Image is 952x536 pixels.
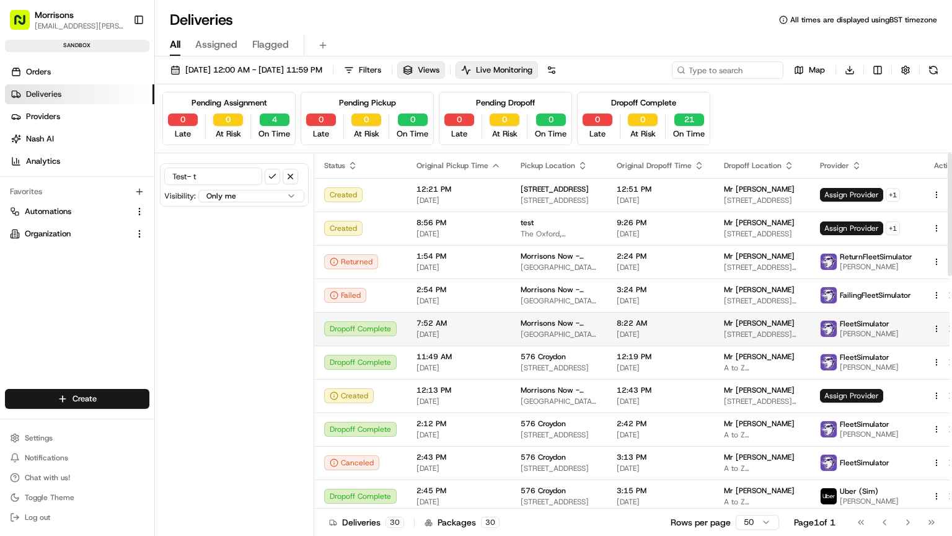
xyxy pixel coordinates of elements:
span: [PERSON_NAME] [840,429,899,439]
span: [DATE] [416,229,501,239]
button: Start new chat [211,122,226,137]
span: [PERSON_NAME] [840,329,899,339]
a: Analytics [5,151,154,171]
div: Pending Pickup [339,97,396,109]
span: Create [73,393,97,404]
span: [STREET_ADDRESS] [521,463,597,473]
span: 2:12 PM [416,419,501,429]
div: We're available if you need us! [42,131,157,141]
a: Nash AI [5,129,154,149]
span: All times are displayed using BST timezone [790,15,937,25]
span: [STREET_ADDRESS] [724,229,800,239]
span: [STREET_ADDRESS] [521,195,597,205]
span: [STREET_ADDRESS] [521,184,589,194]
button: 0 [444,114,474,126]
button: Map [788,61,831,79]
a: 💻API Documentation [100,175,204,197]
span: [DATE] [416,329,501,339]
span: [DATE] [617,329,704,339]
input: New View [164,167,262,185]
span: 8:56 PM [416,218,501,228]
div: Pending Pickup0Late0At Risk0On Time [301,92,434,145]
div: Canceled [324,455,379,470]
button: Settings [5,429,149,447]
span: Morrisons Now - Caerphilly [521,318,597,328]
span: 576 Croydon [521,419,566,429]
span: Late [313,128,329,140]
img: FleetSimulator.png [821,354,837,370]
span: Live Monitoring [476,65,532,76]
span: [DATE] [617,262,704,272]
button: [DATE] 12:00 AM - [DATE] 11:59 PM [165,61,328,79]
button: 0 [351,114,381,126]
span: [DATE] [416,296,501,306]
span: Notifications [25,453,68,463]
p: Rows per page [671,516,731,529]
button: Organization [5,224,149,244]
button: 0 [168,114,198,126]
span: At Risk [354,128,379,140]
span: On Time [535,128,566,140]
span: Deliveries [26,89,61,100]
span: [GEOGRAPHIC_DATA], [GEOGRAPHIC_DATA] CF83, [GEOGRAPHIC_DATA] [521,296,597,306]
div: Favorites [5,182,149,202]
span: 2:45 PM [416,486,501,496]
span: Mr [PERSON_NAME] [724,218,795,228]
button: Created [324,388,374,403]
span: At Risk [630,128,656,140]
span: [GEOGRAPHIC_DATA], [GEOGRAPHIC_DATA] CF83, [GEOGRAPHIC_DATA] [521,329,597,339]
button: Morrisons[EMAIL_ADDRESS][PERSON_NAME][DOMAIN_NAME] [5,5,128,35]
a: 📗Knowledge Base [7,175,100,197]
button: 0 [213,114,243,126]
div: Dropoff Complete [611,97,676,109]
span: Pylon [123,210,150,220]
img: FleetSimulator.png [821,321,837,337]
span: [STREET_ADDRESS] [724,195,800,205]
span: 2:43 PM [416,452,501,462]
span: 1:54 PM [416,251,501,261]
span: 3:24 PM [617,285,704,295]
span: Mr [PERSON_NAME] [724,385,795,395]
span: ReturnFleetSimulator [840,252,912,262]
a: Providers [5,107,154,127]
div: sandbox [5,40,149,52]
input: Type to search [672,61,783,79]
span: All [170,37,180,52]
button: +1 [886,221,900,235]
span: 576 Croydon [521,486,566,496]
span: [PERSON_NAME] [840,262,912,272]
span: FleetSimulator [840,352,889,362]
span: Uber (Sim) [840,486,878,496]
span: [DATE] [617,296,704,306]
span: Filters [359,65,381,76]
span: 2:42 PM [617,419,704,429]
span: 2:24 PM [617,251,704,261]
button: Automations [5,202,149,221]
button: 0 [536,114,566,126]
span: [STREET_ADDRESS] [521,430,597,440]
div: 📗 [12,181,22,191]
button: 0 [306,114,336,126]
span: [STREET_ADDRESS][PERSON_NAME] [724,396,800,406]
div: Pending Dropoff [476,97,535,109]
label: Visibility: [164,191,196,201]
span: FleetSimulator [840,319,889,329]
span: [DATE] 12:00 AM - [DATE] 11:59 PM [185,65,322,76]
div: 30 [386,517,404,528]
button: 21 [674,114,704,126]
a: Automations [10,206,130,217]
span: 11:49 AM [416,352,501,362]
span: Views [418,65,439,76]
img: FleetSimulator.png [821,254,837,270]
a: Organization [10,228,130,239]
span: Morrisons Now - Caerphilly [521,385,597,395]
span: Morrisons Now - Caerphilly [521,251,597,261]
div: Returned [324,254,378,269]
button: +1 [886,188,900,202]
span: [DATE] [617,363,704,373]
img: Nash [12,12,37,37]
a: Powered byPylon [87,210,150,220]
span: [DATE] [416,396,501,406]
span: Assign Provider [820,188,883,202]
span: On Time [673,128,705,140]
